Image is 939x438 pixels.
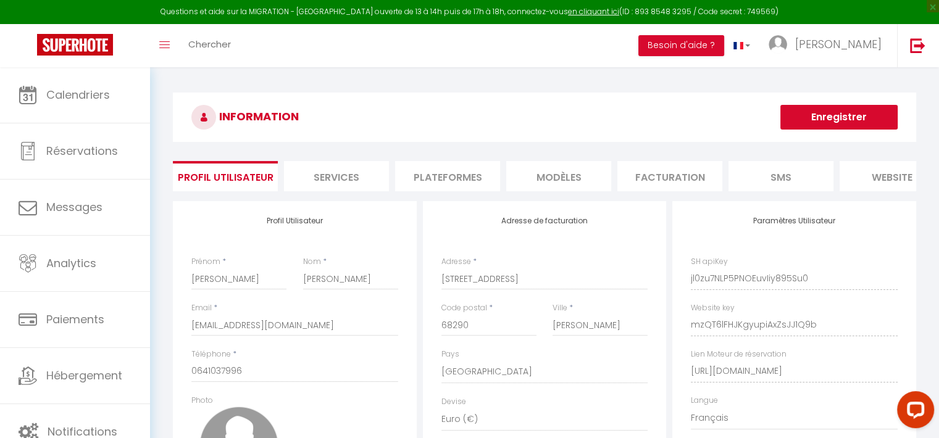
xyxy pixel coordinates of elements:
[46,255,96,271] span: Analytics
[191,395,213,407] label: Photo
[303,256,321,268] label: Nom
[37,34,113,56] img: Super Booking
[441,349,459,360] label: Pays
[691,217,898,225] h4: Paramètres Utilisateur
[441,396,466,408] label: Devise
[506,161,611,191] li: MODÈLES
[191,217,398,225] h4: Profil Utilisateur
[46,368,122,383] span: Hébergement
[691,349,787,360] label: Lien Moteur de réservation
[638,35,724,56] button: Besoin d'aide ?
[46,312,104,327] span: Paiements
[780,105,898,130] button: Enregistrer
[46,143,118,159] span: Réservations
[887,386,939,438] iframe: LiveChat chat widget
[188,38,231,51] span: Chercher
[691,395,718,407] label: Langue
[691,256,728,268] label: SH apiKey
[617,161,722,191] li: Facturation
[46,199,102,215] span: Messages
[179,24,240,67] a: Chercher
[441,217,648,225] h4: Adresse de facturation
[173,161,278,191] li: Profil Utilisateur
[728,161,833,191] li: SMS
[191,302,212,314] label: Email
[284,161,389,191] li: Services
[395,161,500,191] li: Plateformes
[441,256,471,268] label: Adresse
[568,6,619,17] a: en cliquant ici
[191,349,231,360] label: Téléphone
[441,302,487,314] label: Code postal
[769,35,787,54] img: ...
[759,24,897,67] a: ... [PERSON_NAME]
[691,302,735,314] label: Website key
[173,93,916,142] h3: INFORMATION
[910,38,925,53] img: logout
[46,87,110,102] span: Calendriers
[795,36,882,52] span: [PERSON_NAME]
[553,302,567,314] label: Ville
[191,256,220,268] label: Prénom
